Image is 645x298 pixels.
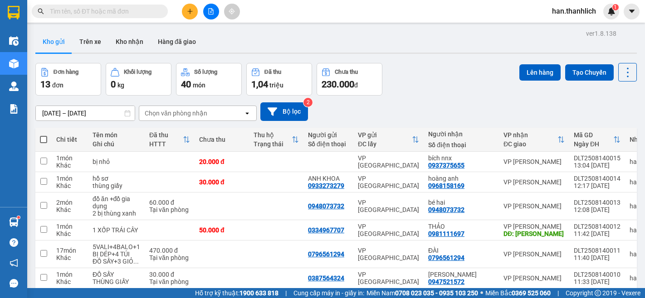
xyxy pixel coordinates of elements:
[93,278,140,285] div: THÙNG GIẤY
[194,69,217,75] div: Số lượng
[56,162,83,169] div: Khác
[358,247,419,261] div: VP [GEOGRAPHIC_DATA]
[428,141,494,149] div: Số điện thoại
[203,4,219,19] button: file-add
[358,199,419,213] div: VP [GEOGRAPHIC_DATA]
[195,288,279,298] span: Hỗ trợ kỹ thuật:
[308,226,344,234] div: 0334967707
[574,254,621,261] div: 11:40 [DATE]
[56,223,83,230] div: 1 món
[149,199,190,206] div: 60.000 đ
[56,136,83,143] div: Chi tiết
[503,274,565,282] div: VP [PERSON_NAME]
[428,278,464,285] div: 0947521572
[149,278,190,285] div: Tại văn phòng
[52,82,64,89] span: đơn
[260,102,308,121] button: Bộ lọc
[428,223,494,230] div: THẢO
[358,131,412,139] div: VP gửi
[308,131,349,139] div: Người gửi
[569,128,625,152] th: Toggle SortBy
[499,128,569,152] th: Toggle SortBy
[93,175,140,182] div: hồ sơ
[10,259,18,267] span: notification
[54,69,78,75] div: Đơn hàng
[428,254,464,261] div: 0796561294
[358,175,419,189] div: VP [GEOGRAPHIC_DATA]
[50,6,157,16] input: Tìm tên, số ĐT hoặc mã đơn
[124,69,151,75] div: Khối lượng
[428,182,464,189] div: 0968158169
[395,289,478,297] strong: 0708 023 035 - 0935 103 250
[145,109,207,118] div: Chọn văn phòng nhận
[9,217,19,227] img: warehouse-icon
[56,271,83,278] div: 1 món
[176,63,242,96] button: Số lượng40món
[199,226,244,234] div: 50.000 đ
[308,140,349,148] div: Số điện thoại
[72,31,108,53] button: Trên xe
[244,110,251,117] svg: open
[229,8,235,14] span: aim
[485,288,551,298] span: Miền Bắc
[503,250,565,258] div: VP [PERSON_NAME]
[366,288,478,298] span: Miền Nam
[358,271,419,285] div: VP [GEOGRAPHIC_DATA]
[145,128,195,152] th: Toggle SortBy
[428,271,494,278] div: THANH XUÂN
[56,278,83,285] div: Khác
[149,140,183,148] div: HTTT
[358,140,412,148] div: ĐC lấy
[628,7,636,15] span: caret-down
[428,154,494,162] div: bích nnx
[10,238,18,247] span: question-circle
[285,288,287,298] span: |
[574,230,621,237] div: 11:42 [DATE]
[36,106,135,120] input: Select a date range.
[503,158,565,165] div: VP [PERSON_NAME]
[358,154,419,169] div: VP [GEOGRAPHIC_DATA]
[149,206,190,213] div: Tại văn phòng
[93,226,140,234] div: 1 XỐP TRÁI CÂY
[308,274,344,282] div: 0387564324
[574,199,621,206] div: DLT2508140013
[254,131,292,139] div: Thu hộ
[199,158,244,165] div: 20.000 đ
[614,4,617,10] span: 1
[56,247,83,254] div: 17 món
[358,223,419,237] div: VP [GEOGRAPHIC_DATA]
[428,162,464,169] div: 0937375655
[353,128,424,152] th: Toggle SortBy
[565,64,614,81] button: Tạo Chuyến
[574,223,621,230] div: DLT2508140012
[428,247,494,254] div: ĐÀI
[574,154,621,162] div: DLT2508140015
[428,230,464,237] div: 0981111697
[612,4,619,10] sup: 1
[224,4,240,19] button: aim
[503,140,557,148] div: ĐC giao
[595,290,601,296] span: copyright
[428,175,494,182] div: hoàng anh
[308,250,344,258] div: 0796561294
[93,195,140,210] div: đồ ăn +đồ gia dụng
[308,182,344,189] div: 0933273279
[249,128,303,152] th: Toggle SortBy
[317,63,382,96] button: Chưa thu230.000đ
[428,199,494,206] div: bé hai
[322,79,354,90] span: 230.000
[93,210,140,217] div: 2 bị thùng xanh
[35,31,72,53] button: Kho gửi
[308,175,349,182] div: ANH KHOA
[10,279,18,288] span: message
[503,230,565,237] div: DĐ: HỒNG LIÊM
[9,104,19,114] img: solution-icon
[574,175,621,182] div: DLT2508140014
[239,289,279,297] strong: 1900 633 818
[149,254,190,261] div: Tại văn phòng
[503,202,565,210] div: VP [PERSON_NAME]
[512,289,551,297] strong: 0369 525 060
[246,63,312,96] button: Đã thu1,04 triệu
[56,154,83,162] div: 1 món
[93,243,140,265] div: 5VALI+4BALO+1 BỊ DÉP+4 TÚI ĐỒ SẤY+3 GIỎ XÁCH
